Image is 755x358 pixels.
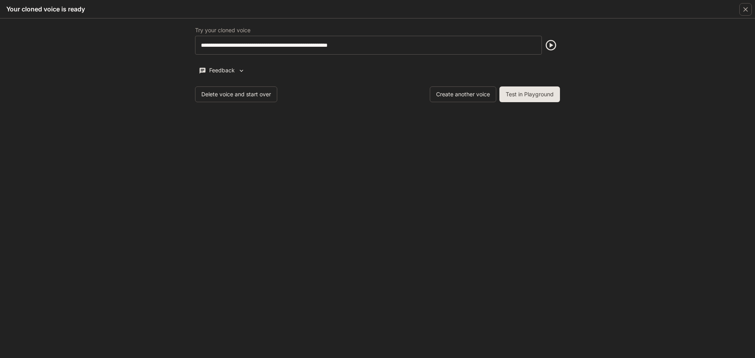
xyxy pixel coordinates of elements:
[195,64,249,77] button: Feedback
[499,86,560,102] button: Test in Playground
[195,28,250,33] p: Try your cloned voice
[6,5,85,13] h5: Your cloned voice is ready
[430,86,496,102] button: Create another voice
[195,86,277,102] button: Delete voice and start over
